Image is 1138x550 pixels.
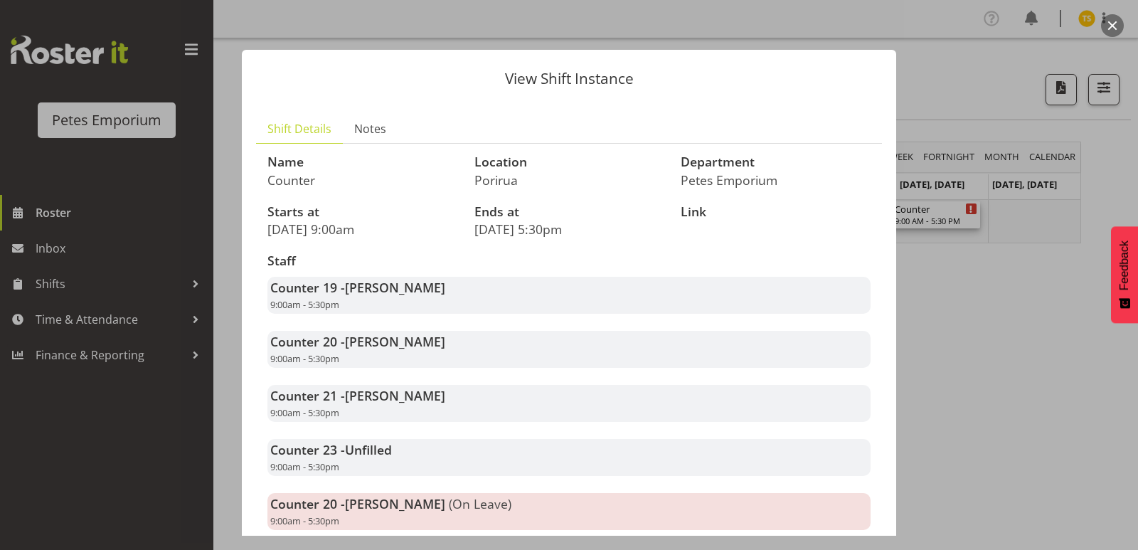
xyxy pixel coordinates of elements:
[449,495,511,512] span: (On Leave)
[345,279,445,296] span: [PERSON_NAME]
[681,172,871,188] p: Petes Emporium
[345,387,445,404] span: [PERSON_NAME]
[1118,240,1131,290] span: Feedback
[270,441,392,458] strong: Counter 23 -
[681,155,871,169] h3: Department
[270,460,339,473] span: 9:00am - 5:30pm
[345,441,392,458] span: Unfilled
[354,120,386,137] span: Notes
[270,298,339,311] span: 9:00am - 5:30pm
[1111,226,1138,323] button: Feedback - Show survey
[270,406,339,419] span: 9:00am - 5:30pm
[474,221,664,237] p: [DATE] 5:30pm
[267,254,871,268] h3: Staff
[474,172,664,188] p: Porirua
[267,172,457,188] p: Counter
[681,205,871,219] h3: Link
[270,333,445,350] strong: Counter 20 -
[267,120,331,137] span: Shift Details
[270,495,445,512] strong: Counter 20 -
[267,155,457,169] h3: Name
[267,205,457,219] h3: Starts at
[270,514,339,527] span: 9:00am - 5:30pm
[270,279,445,296] strong: Counter 19 -
[474,205,664,219] h3: Ends at
[474,155,664,169] h3: Location
[345,495,445,512] span: [PERSON_NAME]
[256,71,882,86] p: View Shift Instance
[270,352,339,365] span: 9:00am - 5:30pm
[267,221,457,237] p: [DATE] 9:00am
[345,333,445,350] span: [PERSON_NAME]
[270,387,445,404] strong: Counter 21 -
